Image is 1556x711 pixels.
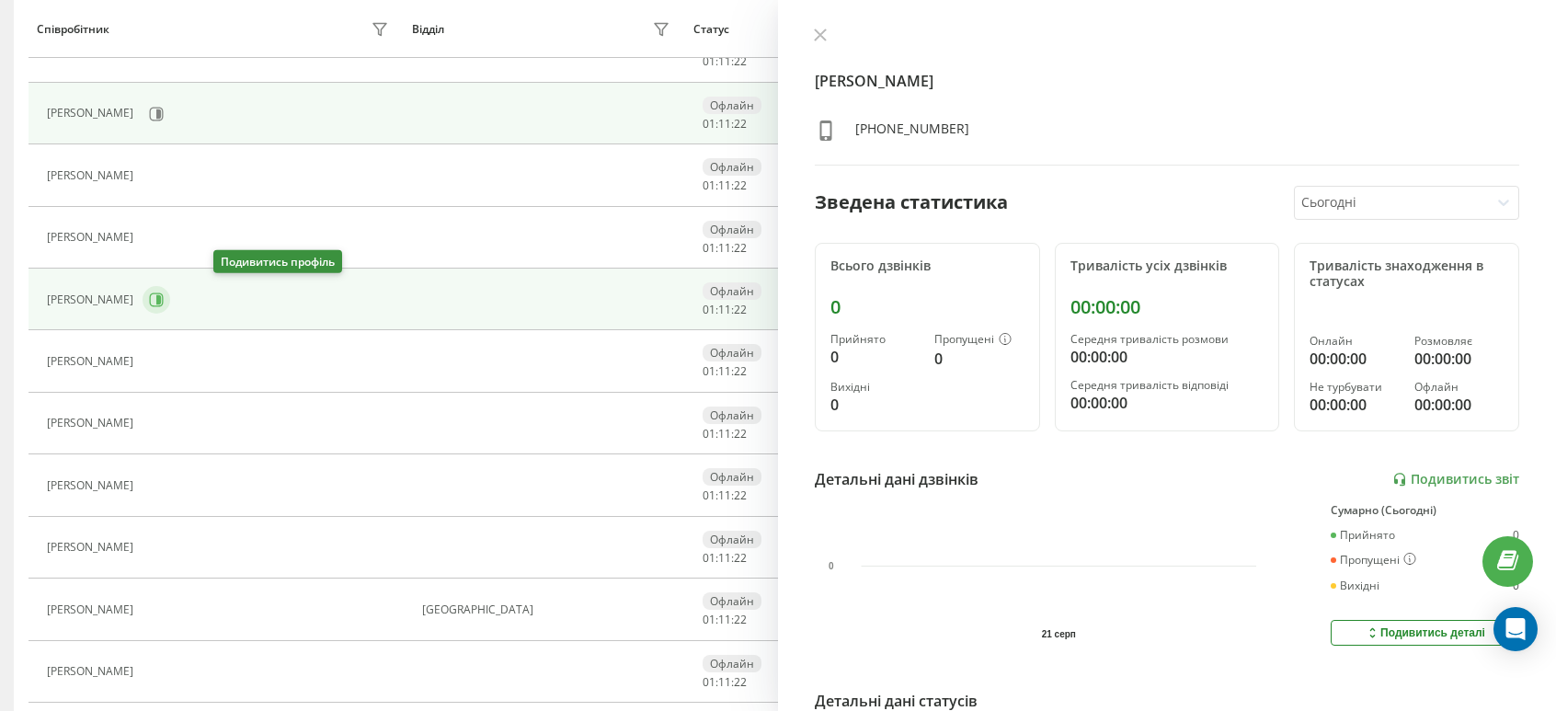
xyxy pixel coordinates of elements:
[1493,607,1538,651] div: Open Intercom Messenger
[734,302,747,317] span: 22
[47,665,138,678] div: [PERSON_NAME]
[734,363,747,379] span: 22
[718,363,731,379] span: 11
[830,381,920,394] div: Вихідні
[1331,579,1379,592] div: Вихідні
[1513,579,1519,592] div: 0
[815,70,1519,92] h4: [PERSON_NAME]
[703,304,747,316] div: : :
[734,487,747,503] span: 22
[703,55,747,68] div: : :
[830,394,920,416] div: 0
[47,479,138,492] div: [PERSON_NAME]
[934,333,1024,348] div: Пропущені
[718,550,731,566] span: 11
[1331,620,1519,646] button: Подивитись деталі
[703,179,747,192] div: : :
[703,365,747,378] div: : :
[37,23,109,36] div: Співробітник
[47,417,138,430] div: [PERSON_NAME]
[830,333,920,346] div: Прийнято
[830,296,1024,318] div: 0
[47,231,138,244] div: [PERSON_NAME]
[1331,529,1395,542] div: Прийнято
[718,178,731,193] span: 11
[734,53,747,69] span: 22
[703,302,715,317] span: 01
[412,23,444,36] div: Відділ
[703,552,747,565] div: : :
[718,302,731,317] span: 11
[1414,348,1504,370] div: 00:00:00
[718,487,731,503] span: 11
[703,178,715,193] span: 01
[1070,379,1264,392] div: Середня тривалість відповіді
[1070,392,1264,414] div: 00:00:00
[934,348,1024,370] div: 0
[703,116,715,132] span: 01
[1070,258,1264,274] div: Тривалість усіх дзвінків
[1310,335,1399,348] div: Онлайн
[1310,381,1399,394] div: Не турбувати
[47,355,138,368] div: [PERSON_NAME]
[703,97,761,114] div: Офлайн
[830,258,1024,274] div: Всього дзвінків
[734,550,747,566] span: 22
[1331,553,1416,568] div: Пропущені
[1070,333,1264,346] div: Середня тривалість розмови
[703,426,715,442] span: 01
[703,53,715,69] span: 01
[47,293,138,306] div: [PERSON_NAME]
[47,169,138,182] div: [PERSON_NAME]
[1414,335,1504,348] div: Розмовляє
[829,561,834,571] text: 0
[703,428,747,441] div: : :
[703,655,761,672] div: Офлайн
[213,250,342,273] div: Подивитись профіль
[703,221,761,238] div: Офлайн
[815,468,978,490] div: Детальні дані дзвінків
[1331,504,1519,517] div: Сумарно (Сьогодні)
[734,612,747,627] span: 22
[703,407,761,424] div: Офлайн
[703,614,747,626] div: : :
[47,603,138,616] div: [PERSON_NAME]
[703,531,761,548] div: Офлайн
[815,189,1008,216] div: Зведена статистика
[734,116,747,132] span: 22
[718,116,731,132] span: 11
[703,158,761,176] div: Офлайн
[1070,346,1264,368] div: 00:00:00
[47,107,138,120] div: [PERSON_NAME]
[718,612,731,627] span: 11
[718,53,731,69] span: 11
[703,489,747,502] div: : :
[734,178,747,193] span: 22
[703,282,761,300] div: Офлайн
[830,346,920,368] div: 0
[422,603,675,616] div: [GEOGRAPHIC_DATA]
[1310,394,1399,416] div: 00:00:00
[718,240,731,256] span: 11
[734,240,747,256] span: 22
[703,363,715,379] span: 01
[703,468,761,486] div: Офлайн
[703,612,715,627] span: 01
[1414,394,1504,416] div: 00:00:00
[718,426,731,442] span: 11
[1414,381,1504,394] div: Офлайн
[703,487,715,503] span: 01
[734,426,747,442] span: 22
[703,550,715,566] span: 01
[47,541,138,554] div: [PERSON_NAME]
[703,118,747,131] div: : :
[1365,625,1485,640] div: Подивитись деталі
[703,674,715,690] span: 01
[703,344,761,361] div: Офлайн
[1310,348,1399,370] div: 00:00:00
[855,120,969,146] div: [PHONE_NUMBER]
[1310,258,1504,290] div: Тривалість знаходження в статусах
[703,592,761,610] div: Офлайн
[47,45,138,58] div: [PERSON_NAME]
[1513,529,1519,542] div: 0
